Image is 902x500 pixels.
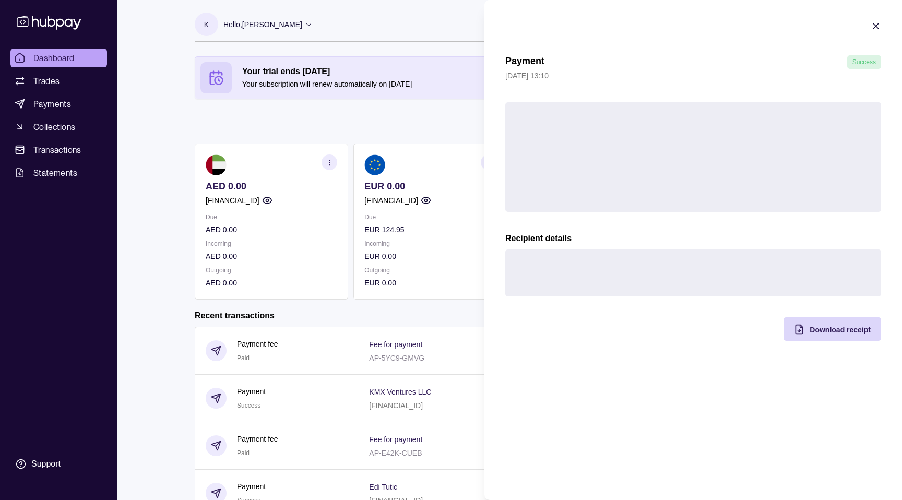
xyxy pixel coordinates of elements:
span: Success [852,58,876,66]
p: [DATE] 13:10 [505,70,881,81]
button: Download receipt [784,317,881,341]
h1: Payment [505,55,544,69]
span: Download receipt [810,326,871,334]
h2: Recipient details [505,233,881,244]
